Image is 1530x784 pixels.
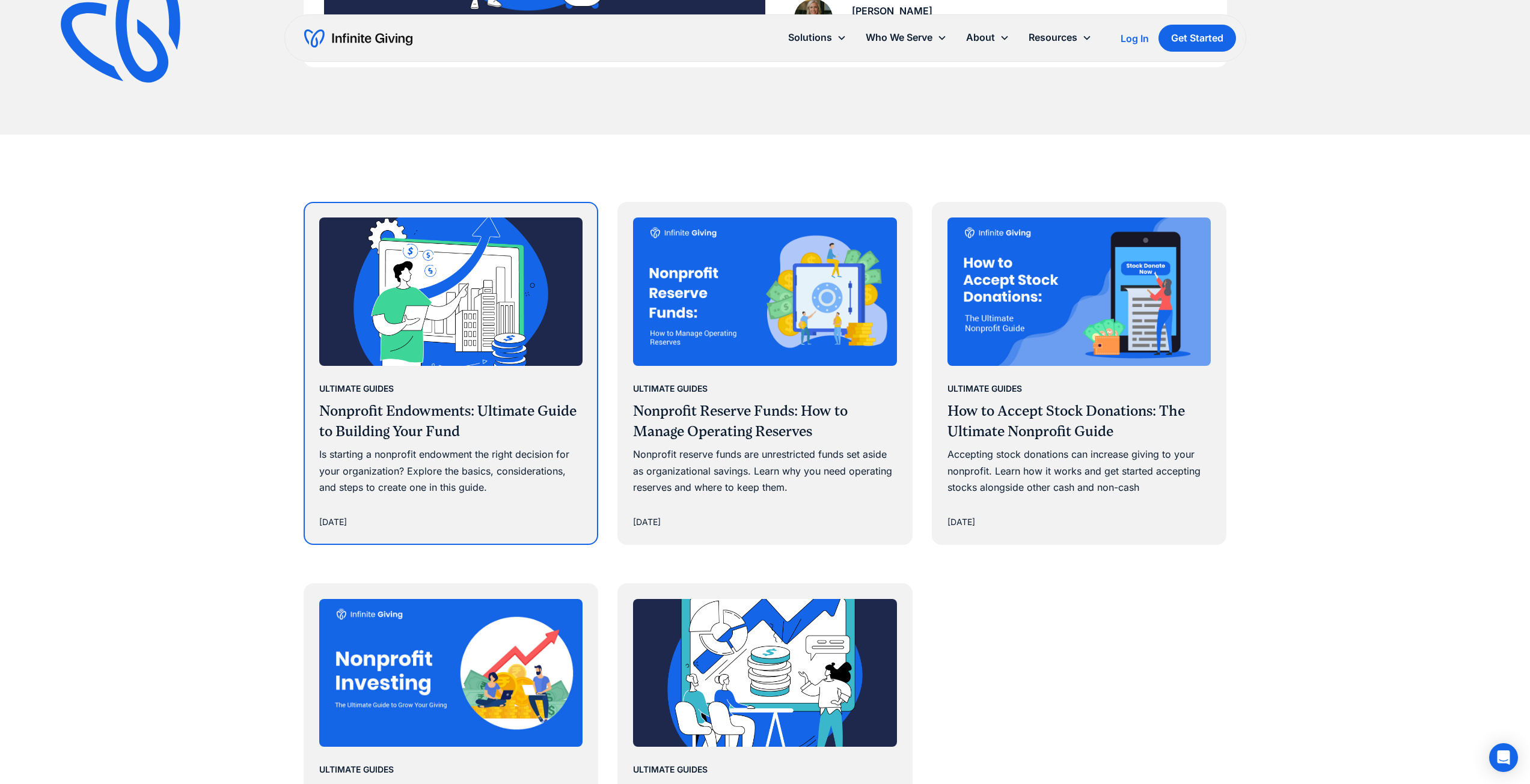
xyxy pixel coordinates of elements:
div: Nonprofit reserve funds are unrestricted funds set aside as organizational savings. Learn why you... [633,446,897,496]
a: Get Started [1158,25,1236,52]
div: Solutions [779,25,856,50]
div: Log In [1121,34,1149,43]
div: Ultimate Guides [947,381,1022,396]
a: Ultimate GuidesNonprofit Reserve Funds: How to Manage Operating ReservesNonprofit reserve funds a... [619,203,911,543]
div: Ultimate Guides [633,762,708,777]
div: [DATE] [633,515,661,529]
a: home [304,29,412,48]
h3: Nonprofit Reserve Funds: How to Manage Operating Reserves [633,401,897,442]
div: Ultimate Guides [319,381,394,396]
div: About [966,29,995,46]
div: Solutions [788,29,832,46]
div: [PERSON_NAME] [852,3,932,19]
div: Ultimate Guides [319,762,394,777]
div: Open Intercom Messenger [1489,743,1518,772]
div: Resources [1019,25,1101,50]
a: Ultimate GuidesHow to Accept Stock Donations: The Ultimate Nonprofit GuideAccepting stock donatio... [933,203,1226,543]
h3: Nonprofit Endowments: Ultimate Guide to Building Your Fund [319,401,583,442]
div: Resources [1029,29,1077,46]
div: [DATE] [947,515,975,529]
a: Ultimate GuidesNonprofit Endowments: Ultimate Guide to Building Your FundIs starting a nonprofit ... [305,203,598,543]
div: Who We Serve [866,29,932,46]
div: About [956,25,1019,50]
a: Log In [1121,31,1149,46]
h3: How to Accept Stock Donations: The Ultimate Nonprofit Guide [947,401,1211,442]
div: Ultimate Guides [633,381,708,396]
div: Is starting a nonprofit endowment the right decision for your organization? Explore the basics, c... [319,446,583,496]
div: Accepting stock donations can increase giving to your nonprofit. Learn how it works and get start... [947,446,1211,496]
div: [DATE] [319,515,347,529]
div: Who We Serve [856,25,956,50]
